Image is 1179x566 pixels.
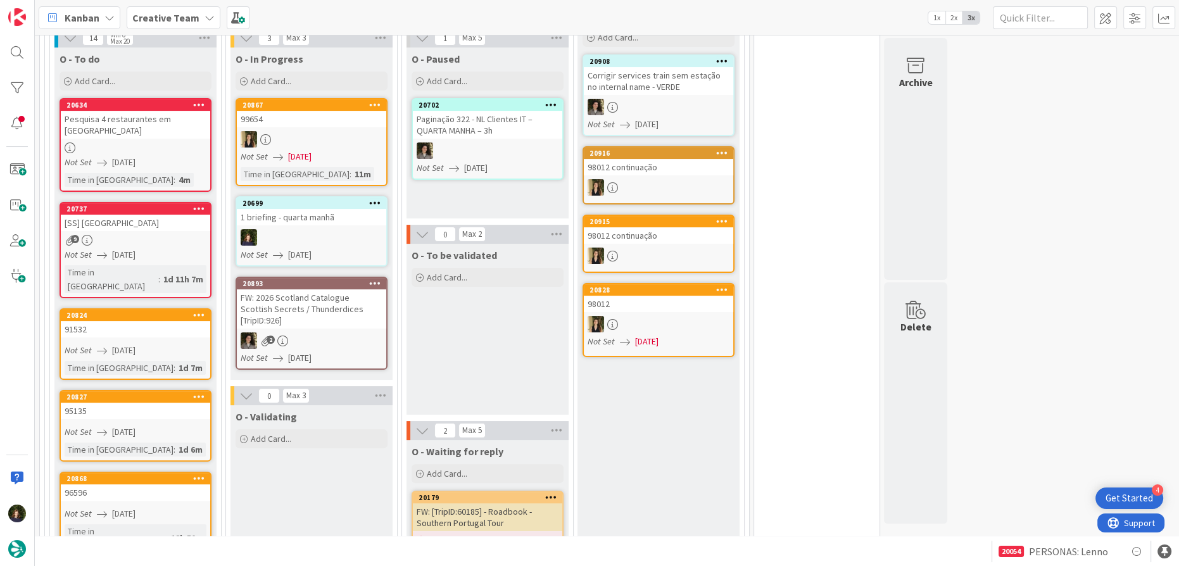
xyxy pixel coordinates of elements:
[71,235,79,243] span: 9
[237,198,386,225] div: 206991 briefing - quarta manhã
[237,278,386,289] div: 20893
[251,433,291,444] span: Add Card...
[66,101,210,110] div: 20634
[412,445,503,458] span: O - Waiting for reply
[588,336,615,347] i: Not Set
[112,248,136,261] span: [DATE]
[8,540,26,558] img: avatar
[434,423,456,438] span: 2
[427,468,467,479] span: Add Card...
[66,311,210,320] div: 20824
[112,507,136,520] span: [DATE]
[427,272,467,283] span: Add Card...
[419,493,562,502] div: 20179
[61,99,210,111] div: 20634
[462,231,482,237] div: Max 2
[237,99,386,111] div: 20867
[900,319,931,334] div: Delete
[583,146,735,204] a: 2091698012 continuaçãoSP
[588,248,604,264] img: SP
[434,30,456,46] span: 1
[584,179,733,196] div: SP
[236,277,388,370] a: 20893FW: 2026 Scotland Catalogue Scottish Secrets / Thunderdices [TripID:926]MSNot Set[DATE]
[61,473,210,501] div: 2086896596
[588,99,604,115] img: MS
[65,524,166,552] div: Time in [GEOGRAPHIC_DATA]
[65,10,99,25] span: Kanban
[286,393,306,399] div: Max 3
[241,332,257,349] img: MS
[1152,484,1163,496] div: 4
[241,167,350,181] div: Time in [GEOGRAPHIC_DATA]
[962,11,980,24] span: 3x
[8,8,26,26] img: Visit kanbanzone.com
[635,335,659,348] span: [DATE]
[288,248,312,261] span: [DATE]
[258,30,280,46] span: 3
[236,196,388,267] a: 206991 briefing - quarta manhãMCNot Set[DATE]
[175,361,206,375] div: 1d 7m
[412,249,497,261] span: O - To be validated
[236,98,388,186] a: 2086799654SPNot Set[DATE]Time in [GEOGRAPHIC_DATA]:11m
[584,284,733,312] div: 2082898012
[584,284,733,296] div: 20828
[65,173,173,187] div: Time in [GEOGRAPHIC_DATA]
[237,99,386,127] div: 2086799654
[598,32,638,43] span: Add Card...
[237,229,386,246] div: MC
[112,156,136,169] span: [DATE]
[61,99,210,139] div: 20634Pesquisa 4 restaurantes em [GEOGRAPHIC_DATA]
[132,11,199,24] b: Creative Team
[237,131,386,148] div: SP
[65,361,173,375] div: Time in [GEOGRAPHIC_DATA]
[65,426,92,437] i: Not Set
[583,54,735,136] a: 20908Corrigir services train sem estação no internal name - VERDEMSNot Set[DATE]
[1095,487,1163,509] div: Open Get Started checklist, remaining modules: 4
[243,101,386,110] div: 20867
[413,492,562,531] div: 20179FW: [TripID:60185] - Roadbook - Southern Portugal Tour
[61,215,210,231] div: [SS] [GEOGRAPHIC_DATA]
[61,321,210,337] div: 91532
[243,199,386,208] div: 20699
[588,118,615,130] i: Not Set
[175,173,194,187] div: 4m
[60,308,211,380] a: 2082491532Not Set[DATE]Time in [GEOGRAPHIC_DATA]:1d 7m
[110,38,130,44] div: Max 20
[584,316,733,332] div: SP
[60,98,211,192] a: 20634Pesquisa 4 restaurantes em [GEOGRAPHIC_DATA]Not Set[DATE]Time in [GEOGRAPHIC_DATA]:4m
[427,75,467,87] span: Add Card...
[584,159,733,175] div: 98012 continuação
[434,227,456,242] span: 0
[66,393,210,401] div: 20827
[589,57,733,66] div: 20908
[429,534,533,547] span: [DATE] By [PERSON_NAME]...
[61,391,210,419] div: 2082795135
[237,332,386,349] div: MS
[584,227,733,244] div: 98012 continuação
[65,249,92,260] i: Not Set
[584,148,733,175] div: 2091698012 continuação
[65,508,92,519] i: Not Set
[413,99,562,139] div: 20702Paginação 322 - NL Clientes IT – QUARTA MANHA – 3h
[251,75,291,87] span: Add Card...
[237,209,386,225] div: 1 briefing - quarta manhã
[412,53,460,65] span: O - Paused
[61,484,210,501] div: 96596
[899,75,933,90] div: Archive
[241,229,257,246] img: MC
[635,118,659,131] span: [DATE]
[241,131,257,148] img: SP
[413,111,562,139] div: Paginação 322 - NL Clientes IT – QUARTA MANHA – 3h
[241,249,268,260] i: Not Set
[584,56,733,67] div: 20908
[8,505,26,522] img: MC
[66,204,210,213] div: 20737
[288,351,312,365] span: [DATE]
[65,344,92,356] i: Not Set
[584,296,733,312] div: 98012
[173,443,175,456] span: :
[419,101,562,110] div: 20702
[589,217,733,226] div: 20915
[237,278,386,329] div: 20893FW: 2026 Scotland Catalogue Scottish Secrets / Thunderdices [TripID:926]
[158,272,160,286] span: :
